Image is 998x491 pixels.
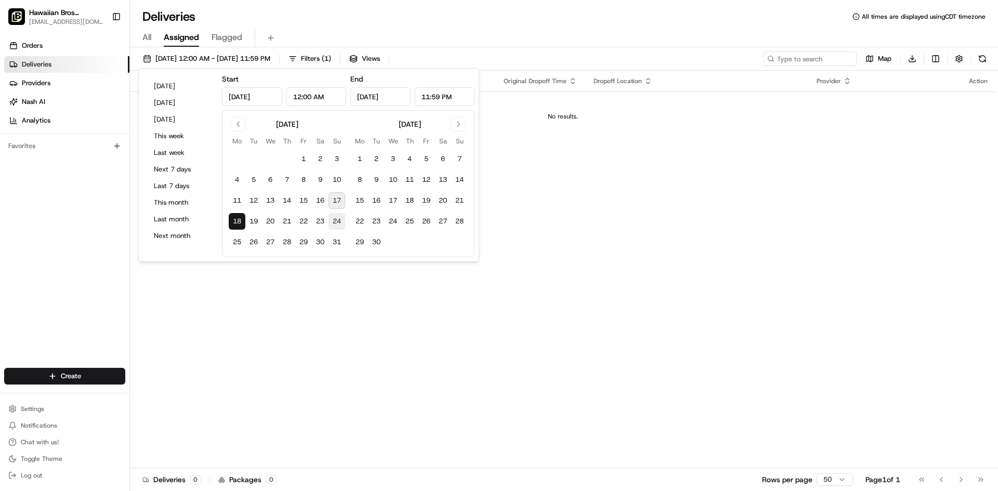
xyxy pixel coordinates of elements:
div: 0 [190,475,201,484]
input: Time [415,87,475,106]
button: 24 [385,213,401,230]
button: 25 [229,234,245,250]
button: 9 [312,171,329,188]
input: Date [222,87,282,106]
button: 6 [262,171,279,188]
button: [DATE] [149,112,212,127]
button: Last month [149,212,212,227]
button: 6 [435,151,451,167]
button: 13 [262,192,279,209]
span: Nash AI [22,97,45,107]
th: Monday [229,136,245,147]
img: 1736555255976-a54dd68f-1ca7-489b-9aae-adbdc363a1c4 [10,99,29,118]
button: 27 [435,213,451,230]
span: Filters [301,54,331,63]
button: 19 [418,192,435,209]
span: API Documentation [98,151,167,161]
button: 1 [295,151,312,167]
span: Knowledge Base [21,151,80,161]
button: 2 [368,151,385,167]
input: Type to search [763,51,857,66]
button: Filters(1) [284,51,336,66]
button: 4 [401,151,418,167]
button: 15 [295,192,312,209]
a: Powered byPylon [73,176,126,184]
a: Providers [4,75,129,91]
span: Deliveries [22,60,51,69]
button: 27 [262,234,279,250]
button: 30 [368,234,385,250]
p: Rows per page [762,474,812,485]
img: Hawaiian Bros (Tyler_TX_S Broadway) [8,8,25,25]
h1: Deliveries [142,8,195,25]
th: Sunday [451,136,468,147]
th: Friday [295,136,312,147]
div: Page 1 of 1 [865,474,900,485]
button: Map [861,51,896,66]
span: Hawaiian Bros (Tyler_TX_S Broadway) [29,7,103,18]
button: 5 [418,151,435,167]
button: 19 [245,213,262,230]
div: [DATE] [399,119,421,129]
button: Go to previous month [231,117,245,131]
button: 16 [368,192,385,209]
button: Notifications [4,418,125,433]
th: Tuesday [368,136,385,147]
span: ( 1 ) [322,54,331,63]
button: 15 [351,192,368,209]
button: [DATE] [149,79,212,94]
div: Packages [218,474,277,485]
button: 4 [229,171,245,188]
span: Assigned [164,31,199,44]
span: Pylon [103,176,126,184]
button: Create [4,368,125,384]
span: Chat with us! [21,438,59,446]
button: 26 [418,213,435,230]
button: 22 [351,213,368,230]
div: 0 [266,475,277,484]
span: Dropoff Location [594,77,642,85]
th: Friday [418,136,435,147]
button: 22 [295,213,312,230]
button: Chat with us! [4,435,125,449]
button: Go to next month [451,117,466,131]
button: 17 [329,192,345,209]
span: Original Dropoff Time [504,77,567,85]
button: Hawaiian Bros (Tyler_TX_S Broadway)Hawaiian Bros (Tyler_TX_S Broadway)[EMAIL_ADDRESS][DOMAIN_NAME] [4,4,108,29]
th: Saturday [435,136,451,147]
button: 11 [229,192,245,209]
th: Tuesday [245,136,262,147]
button: This week [149,129,212,143]
div: Favorites [4,138,125,154]
input: Clear [27,67,172,78]
button: Toggle Theme [4,452,125,466]
a: 📗Knowledge Base [6,147,84,165]
input: Date [350,87,411,106]
a: Orders [4,37,129,54]
img: Nash [10,10,31,31]
span: Views [362,54,380,63]
button: 20 [262,213,279,230]
button: Last week [149,145,212,160]
span: All [142,31,151,44]
th: Thursday [279,136,295,147]
span: Map [878,54,891,63]
button: 8 [295,171,312,188]
th: Wednesday [385,136,401,147]
button: 29 [295,234,312,250]
span: Log out [21,471,42,480]
a: 💻API Documentation [84,147,171,165]
button: Settings [4,402,125,416]
th: Saturday [312,136,329,147]
span: Settings [21,405,44,413]
span: Toggle Theme [21,455,62,463]
div: Start new chat [35,99,170,110]
button: Next month [149,229,212,243]
button: 20 [435,192,451,209]
span: All times are displayed using CDT timezone [862,12,986,21]
button: 12 [418,171,435,188]
button: 31 [329,234,345,250]
span: Analytics [22,116,50,125]
button: 14 [279,192,295,209]
button: 24 [329,213,345,230]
